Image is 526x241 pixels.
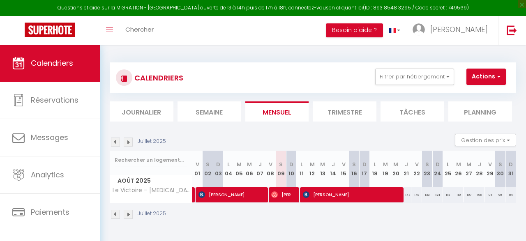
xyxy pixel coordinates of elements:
abbr: S [425,161,429,168]
li: Journalier [110,101,173,122]
input: Rechercher un logement... [115,153,187,168]
abbr: J [332,161,335,168]
abbr: D [216,161,220,168]
span: Paiements [31,207,69,217]
th: 23 [422,151,432,187]
span: [PERSON_NAME] [303,187,399,202]
th: 07 [255,151,265,187]
th: 25 [443,151,453,187]
abbr: M [393,161,398,168]
span: [PERSON_NAME] [198,187,263,202]
span: Août 2025 [110,175,192,187]
abbr: J [405,161,408,168]
div: 110 [453,187,464,202]
th: 01 [192,151,203,187]
li: Trimestre [313,101,376,122]
button: Actions [466,69,506,85]
abbr: J [258,161,262,168]
li: Semaine [178,101,241,122]
abbr: M [310,161,315,168]
div: 107 [464,187,474,202]
abbr: D [509,161,513,168]
span: Analytics [31,170,64,180]
th: 20 [391,151,401,187]
abbr: V [342,161,346,168]
abbr: S [352,161,356,168]
p: Juillet 2025 [138,210,166,218]
abbr: L [447,161,449,168]
th: 31 [505,151,516,187]
abbr: J [478,161,481,168]
div: 113 [443,187,453,202]
th: 09 [276,151,286,187]
li: Mensuel [245,101,309,122]
li: Planning [448,101,512,122]
abbr: M [237,161,242,168]
abbr: L [374,161,376,168]
abbr: M [466,161,471,168]
span: Messages [31,132,68,142]
th: 12 [307,151,317,187]
th: 08 [265,151,275,187]
abbr: M [383,161,388,168]
th: 04 [224,151,234,187]
div: 147 [401,187,411,202]
abbr: V [415,161,419,168]
th: 03 [213,151,223,187]
div: 84 [505,187,516,202]
th: 22 [411,151,422,187]
abbr: M [247,161,252,168]
th: 21 [401,151,411,187]
th: 17 [359,151,369,187]
a: ... [PERSON_NAME] [406,16,498,45]
abbr: V [488,161,492,168]
button: Besoin d'aide ? [326,23,383,37]
abbr: S [498,161,502,168]
img: logout [507,25,517,35]
abbr: L [227,161,230,168]
div: 99 [495,187,505,202]
span: Réservations [31,95,78,105]
li: Tâches [381,101,444,122]
button: Gestion des prix [455,134,516,146]
abbr: S [279,161,283,168]
th: 30 [495,151,505,187]
div: 133 [422,187,432,202]
abbr: D [289,161,293,168]
abbr: M [456,161,461,168]
th: 13 [318,151,328,187]
th: 15 [338,151,348,187]
span: [PERSON_NAME] [430,24,488,34]
abbr: L [300,161,303,168]
th: 02 [203,151,213,187]
div: 105 [484,187,495,202]
span: Le Victoire – [MEDICAL_DATA] Lumineux et central [111,187,194,193]
span: Chercher [125,25,154,34]
th: 16 [349,151,359,187]
abbr: D [436,161,440,168]
th: 28 [474,151,484,187]
img: Super Booking [25,23,75,37]
div: 106 [474,187,484,202]
th: 29 [484,151,495,187]
span: Calendriers [31,58,73,68]
button: Filtrer par hébergement [375,69,454,85]
abbr: D [362,161,367,168]
th: 24 [432,151,443,187]
th: 18 [370,151,380,187]
span: [PERSON_NAME] [271,187,295,202]
th: 05 [234,151,244,187]
a: en cliquant ici [329,4,363,11]
abbr: S [206,161,210,168]
th: 06 [245,151,255,187]
div: 124 [432,187,443,202]
th: 26 [453,151,464,187]
h3: CALENDRIERS [132,69,183,87]
abbr: V [269,161,272,168]
th: 19 [380,151,390,187]
p: Juillet 2025 [138,138,166,145]
th: 11 [297,151,307,187]
th: 27 [464,151,474,187]
th: 10 [286,151,296,187]
div: 148 [411,187,422,202]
